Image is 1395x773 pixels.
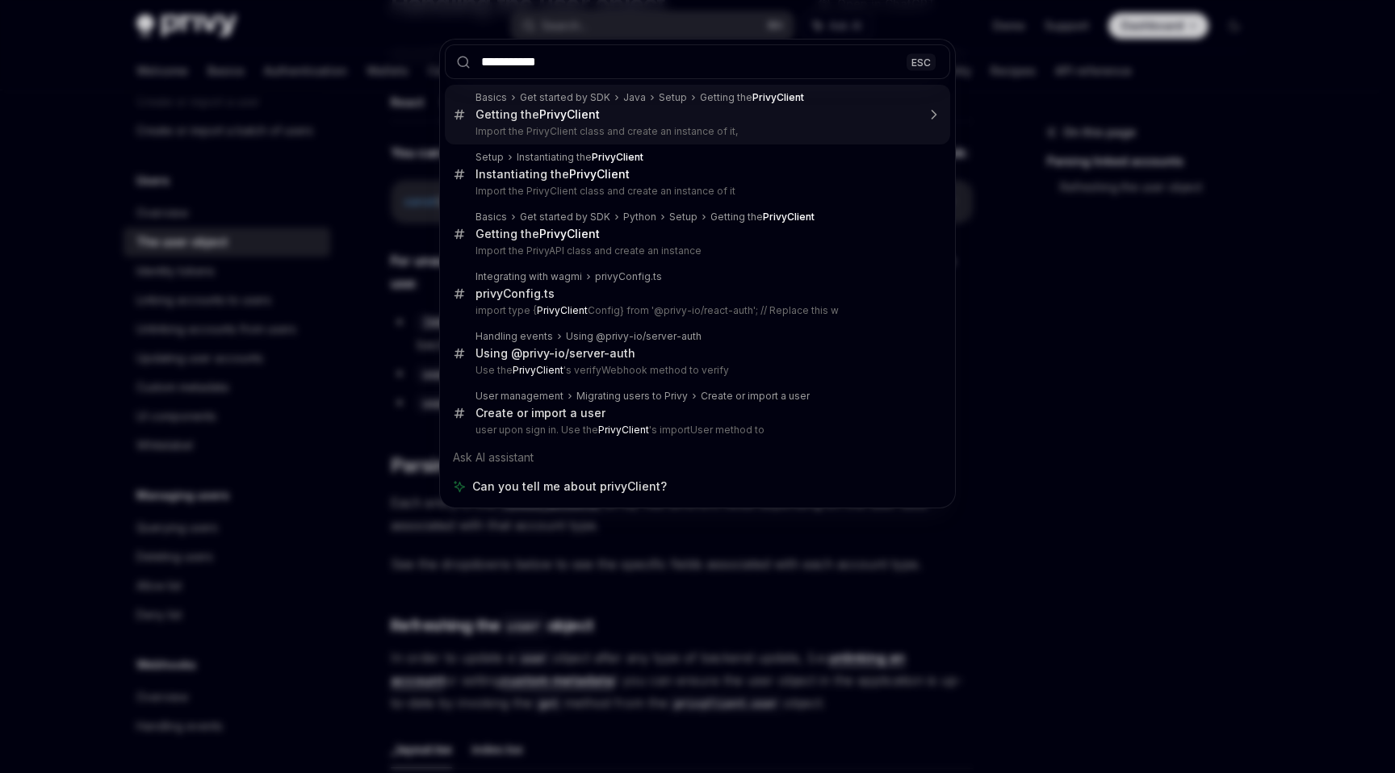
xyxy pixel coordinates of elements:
div: Python [623,211,656,224]
div: User management [475,390,563,403]
div: Setup [475,151,504,164]
div: Getting the [710,211,815,224]
b: PrivyClient [592,151,643,163]
div: Instantiating the [517,151,643,164]
b: PrivyClient [537,304,588,316]
div: Java [623,91,646,104]
p: Import the PrivyClient class and create an instance of it [475,185,916,198]
div: privyConfig.ts [475,286,555,301]
div: Using @privy-io/server-auth [475,346,635,361]
div: Integrating with wagmi [475,270,582,283]
p: Import the PrivyClient class and create an instance of it, [475,125,916,138]
div: Setup [659,91,687,104]
div: Getting the [700,91,804,104]
div: Instantiating the [475,167,630,182]
div: Using @privy-io/server-auth [566,330,702,343]
p: Use the 's verifyWebhook method to verify [475,364,916,377]
p: Import the PrivyAPI class and create an instance [475,244,916,257]
div: Get started by SDK [520,91,610,104]
div: ESC [907,53,936,70]
p: user upon sign in. Use the 's importUser method to [475,424,916,437]
div: Migrating users to Privy [576,390,688,403]
div: Handling events [475,330,553,343]
div: Create or import a user [475,406,605,420]
div: Setup [669,211,697,224]
b: PrivyClient [569,167,630,181]
div: Get started by SDK [520,211,610,224]
b: PrivyClient [752,91,804,103]
span: Can you tell me about privyClient? [472,478,667,495]
b: PrivyClient [539,227,600,240]
p: import type { Config} from '@privy-io/react-auth'; // Replace this w [475,304,916,317]
b: PrivyClient [513,364,563,376]
b: PrivyClient [763,211,815,223]
div: Ask AI assistant [445,443,950,472]
div: Basics [475,211,507,224]
div: privyConfig.ts [595,270,662,283]
b: PrivyClient [598,424,649,436]
div: Create or import a user [701,390,810,403]
div: Getting the [475,107,600,122]
div: Basics [475,91,507,104]
div: Getting the [475,227,600,241]
b: PrivyClient [539,107,600,121]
